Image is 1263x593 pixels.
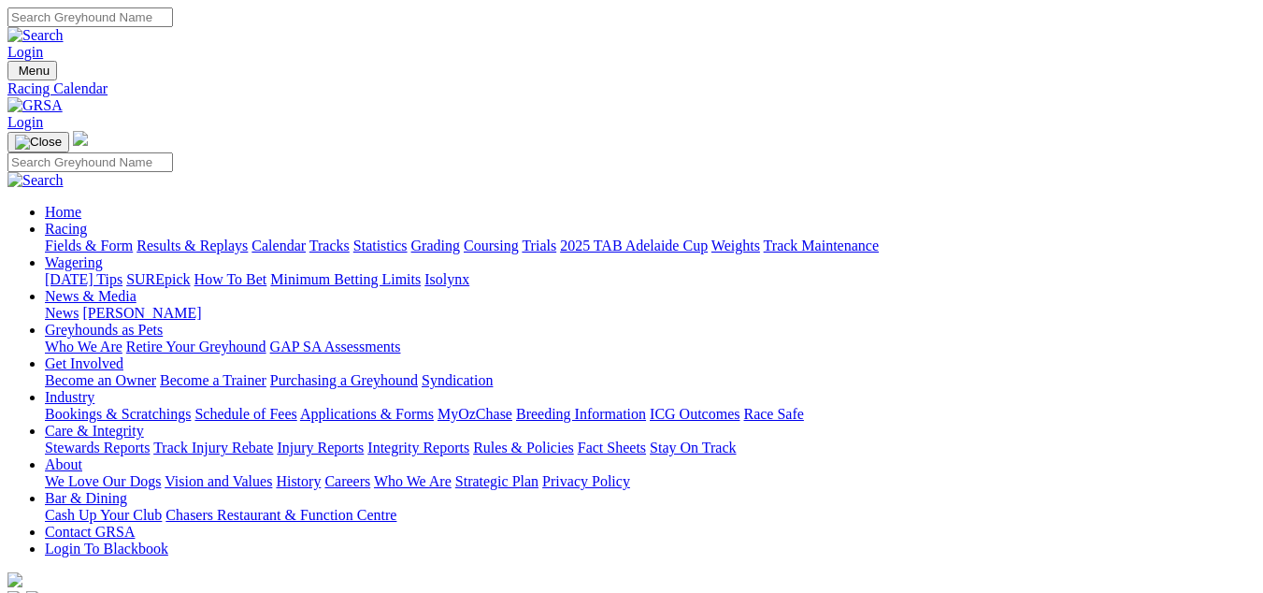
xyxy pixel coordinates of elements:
a: Injury Reports [277,440,364,456]
a: Results & Replays [136,238,248,253]
a: Careers [324,473,370,489]
img: GRSA [7,97,63,114]
div: Bar & Dining [45,507,1256,524]
button: Toggle navigation [7,61,57,80]
div: Wagering [45,271,1256,288]
div: About [45,473,1256,490]
div: Industry [45,406,1256,423]
a: Privacy Policy [542,473,630,489]
a: Schedule of Fees [194,406,296,422]
a: Become an Owner [45,372,156,388]
img: Search [7,172,64,189]
a: Minimum Betting Limits [270,271,421,287]
a: ICG Outcomes [650,406,739,422]
a: Weights [711,238,760,253]
img: Search [7,27,64,44]
a: Retire Your Greyhound [126,339,266,354]
a: History [276,473,321,489]
a: Greyhounds as Pets [45,322,163,338]
input: Search [7,152,173,172]
a: Rules & Policies [473,440,574,456]
a: Syndication [422,372,493,388]
a: Wagering [45,254,103,270]
a: Become a Trainer [160,372,266,388]
a: Care & Integrity [45,423,144,439]
div: Greyhounds as Pets [45,339,1256,355]
img: Close [15,135,62,150]
a: Cash Up Your Club [45,507,162,523]
div: News & Media [45,305,1256,322]
span: Menu [19,64,50,78]
a: About [45,456,82,472]
a: Track Injury Rebate [153,440,273,456]
a: Racing Calendar [7,80,1256,97]
a: Contact GRSA [45,524,135,540]
a: Bar & Dining [45,490,127,506]
a: News & Media [45,288,136,304]
a: News [45,305,79,321]
a: Applications & Forms [300,406,434,422]
a: [PERSON_NAME] [82,305,201,321]
a: Fact Sheets [578,440,646,456]
a: GAP SA Assessments [270,339,401,354]
img: logo-grsa-white.png [73,131,88,146]
a: Stewards Reports [45,440,150,456]
button: Toggle navigation [7,132,69,152]
a: Stay On Track [650,440,736,456]
a: How To Bet [194,271,267,287]
a: Vision and Values [165,473,272,489]
a: Who We Are [45,339,122,354]
a: Strategic Plan [455,473,538,489]
a: Home [45,204,81,220]
a: SUREpick [126,271,190,287]
input: Search [7,7,173,27]
a: Track Maintenance [764,238,879,253]
a: 2025 TAB Adelaide Cup [560,238,708,253]
div: Get Involved [45,372,1256,389]
a: MyOzChase [438,406,512,422]
a: [DATE] Tips [45,271,122,287]
a: Industry [45,389,94,405]
a: Chasers Restaurant & Function Centre [165,507,396,523]
a: Purchasing a Greyhound [270,372,418,388]
a: Racing [45,221,87,237]
a: Grading [411,238,460,253]
div: Care & Integrity [45,440,1256,456]
a: We Love Our Dogs [45,473,161,489]
a: Get Involved [45,355,123,371]
a: Fields & Form [45,238,133,253]
a: Who We Are [374,473,452,489]
a: Race Safe [743,406,803,422]
img: logo-grsa-white.png [7,572,22,587]
a: Breeding Information [516,406,646,422]
a: Coursing [464,238,519,253]
a: Bookings & Scratchings [45,406,191,422]
a: Integrity Reports [367,440,469,456]
a: Statistics [353,238,408,253]
div: Racing [45,238,1256,254]
a: Login [7,44,43,60]
a: Login To Blackbook [45,541,168,557]
a: Trials [522,238,556,253]
a: Calendar [251,238,306,253]
a: Isolynx [424,271,469,287]
a: Login [7,114,43,130]
a: Tracks [309,238,350,253]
